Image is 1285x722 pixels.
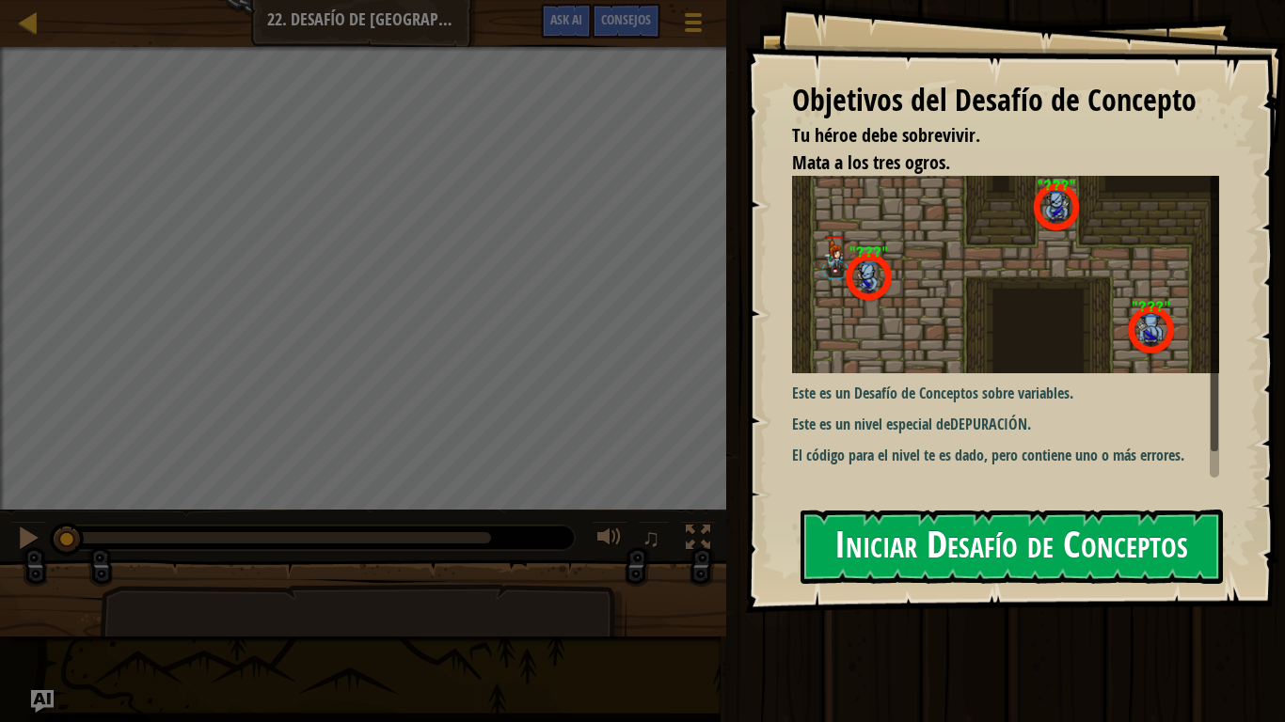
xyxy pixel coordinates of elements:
[670,4,717,48] button: Mostrar menú del juego
[9,521,47,559] button: Ctrl + P: Pause
[792,122,980,148] span: Tu héroe debe sobrevivir.
[31,690,54,713] button: Ask AI
[541,4,592,39] button: Ask AI
[792,414,1233,435] p: Este es un nivel especial de .
[792,149,950,175] span: Mata a los tres ogros.
[769,122,1214,149] li: Tu héroe debe sobrevivir.
[950,414,1027,434] strong: DEPURACIÓN
[792,383,1233,404] p: Este es un Desafío de Conceptos sobre variables.
[792,79,1219,122] div: Objetivos del Desafío de Concepto
[792,176,1233,373] img: Master of names
[679,521,717,559] button: Alterna pantalla completa.
[792,445,1233,466] p: El código para el nivel te es dado, pero contiene uno o más errores.
[601,10,651,28] span: Consejos
[638,521,670,559] button: ♫
[769,149,1214,177] li: Mata a los tres ogros.
[591,521,628,559] button: Ajustar volúmen
[550,10,582,28] span: Ask AI
[642,524,660,552] span: ♫
[801,510,1223,584] button: Iniciar Desafío de Conceptos
[792,476,1233,497] p: Tu trabajo es averiguar cuál es el error y corregirlo.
